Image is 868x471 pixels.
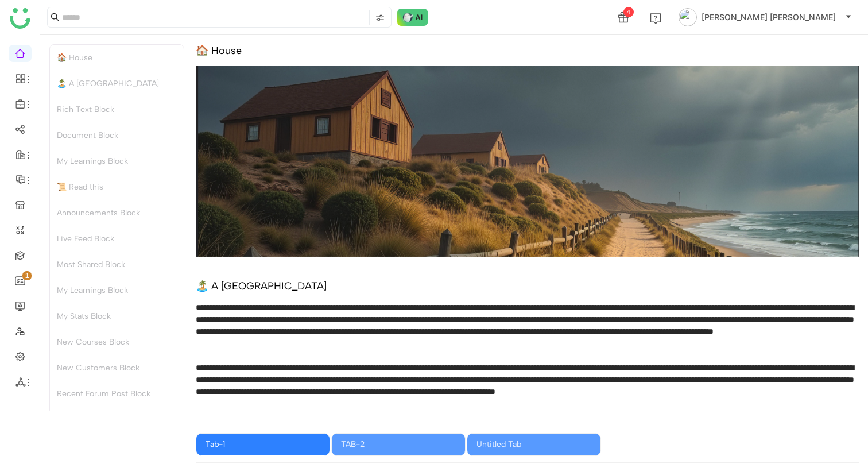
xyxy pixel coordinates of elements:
[50,355,184,381] div: New Customers Block
[50,252,184,277] div: Most Shared Block
[50,200,184,226] div: Announcements Block
[476,438,591,451] div: Untitled Tab
[50,71,184,96] div: 🏝️ A [GEOGRAPHIC_DATA]
[50,174,184,200] div: 📜 Read this
[50,122,184,148] div: Document Block
[676,8,854,26] button: [PERSON_NAME] [PERSON_NAME]
[50,407,184,433] div: Recently Published Block
[50,226,184,252] div: Live Feed Block
[50,148,184,174] div: My Learnings Block
[679,8,697,26] img: avatar
[196,280,327,292] div: 🏝️ A [GEOGRAPHIC_DATA]
[50,45,184,71] div: 🏠 House
[50,303,184,329] div: My Stats Block
[10,8,30,29] img: logo
[22,271,32,280] nz-badge-sup: 1
[50,96,184,122] div: Rich Text Block
[206,438,320,451] div: Tab-1
[397,9,428,26] img: ask-buddy-normal.svg
[50,381,184,407] div: Recent Forum Post Block
[341,438,456,451] div: TAB-2
[702,11,836,24] span: [PERSON_NAME] [PERSON_NAME]
[623,7,634,17] div: 4
[196,66,859,257] img: 68553b2292361c547d91f02a
[650,13,661,24] img: help.svg
[25,270,29,281] p: 1
[50,329,184,355] div: New Courses Block
[375,13,385,22] img: search-type.svg
[196,44,242,57] div: 🏠 House
[50,277,184,303] div: My Learnings Block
